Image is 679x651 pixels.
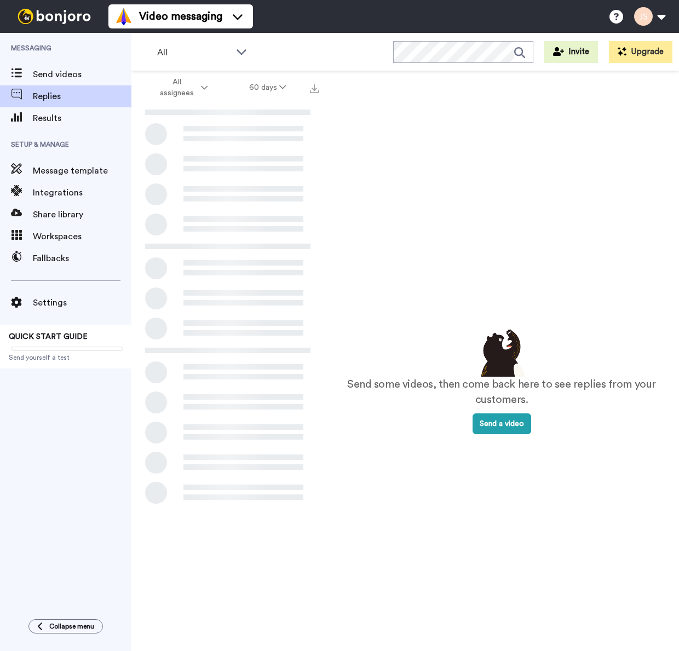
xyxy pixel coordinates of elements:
span: Collapse menu [49,622,94,631]
span: Send yourself a test [9,353,123,362]
img: export.svg [310,84,319,93]
span: Fallbacks [33,252,131,265]
img: bj-logo-header-white.svg [13,9,95,24]
a: Send a video [473,420,531,428]
span: Integrations [33,186,131,199]
span: QUICK START GUIDE [9,333,88,341]
button: All assignees [134,72,228,103]
button: Export all results that match these filters now. [307,79,322,96]
span: Video messaging [139,9,222,24]
span: Message template [33,164,131,177]
img: vm-color.svg [115,8,133,25]
img: results-emptystates.png [474,326,529,377]
button: Upgrade [609,41,672,63]
button: Collapse menu [28,619,103,633]
span: Share library [33,208,131,221]
span: Send videos [33,68,131,81]
span: Settings [33,296,131,309]
button: Send a video [473,413,531,434]
span: Results [33,112,131,125]
p: Send some videos, then come back here to see replies from your customers. [346,377,657,408]
span: Replies [33,90,131,103]
button: Invite [544,41,598,63]
span: All [157,46,231,59]
button: 60 days [228,78,307,97]
span: Workspaces [33,230,131,243]
span: All assignees [154,77,199,99]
